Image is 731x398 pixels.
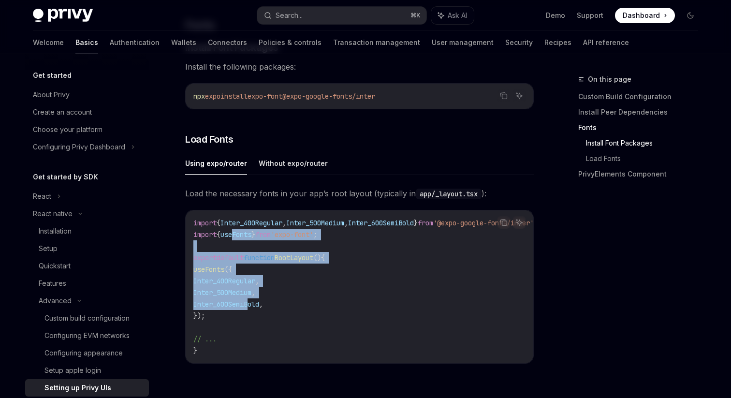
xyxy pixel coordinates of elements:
[25,222,149,240] a: Installation
[271,230,313,239] span: 'expo-font'
[418,219,433,227] span: from
[313,253,321,262] span: ()
[39,278,66,289] div: Features
[577,11,603,20] a: Support
[205,92,220,101] span: expo
[33,191,51,202] div: React
[25,275,149,292] a: Features
[497,89,510,102] button: Copy the contents from the code block
[578,166,706,182] a: PrivyElements Component
[220,230,251,239] span: useFonts
[193,335,217,343] span: // ...
[586,135,706,151] a: Install Font Packages
[193,288,251,297] span: Inter_500Medium
[578,120,706,135] a: Fonts
[39,260,71,272] div: Quickstart
[185,133,233,146] span: Load Fonts
[193,253,217,262] span: export
[275,253,313,262] span: RootLayout
[432,31,494,54] a: User management
[224,265,232,274] span: ({
[546,11,565,20] a: Demo
[33,141,125,153] div: Configuring Privy Dashboard
[255,277,259,285] span: ,
[414,219,418,227] span: }
[33,106,92,118] div: Create an account
[220,219,282,227] span: Inter_400Regular
[185,187,534,200] span: Load the necessary fonts in your app’s root layout (typically in ):
[25,86,149,103] a: About Privy
[615,8,675,23] a: Dashboard
[505,31,533,54] a: Security
[193,277,255,285] span: Inter_400Regular
[321,253,325,262] span: {
[217,219,220,227] span: {
[193,265,224,274] span: useFonts
[544,31,571,54] a: Recipes
[39,295,72,307] div: Advanced
[25,362,149,379] a: Setup apple login
[416,189,482,199] code: app/_layout.tsx
[33,9,93,22] img: dark logo
[39,225,72,237] div: Installation
[683,8,698,23] button: Toggle dark mode
[193,346,197,355] span: }
[344,219,348,227] span: ,
[33,70,72,81] h5: Get started
[44,382,111,394] div: Setting up Privy UIs
[578,104,706,120] a: Install Peer Dependencies
[185,60,534,74] span: Install the following packages:
[282,92,375,101] span: @expo-google-fonts/inter
[259,152,328,175] button: Without expo/router
[259,31,322,54] a: Policies & controls
[513,216,526,229] button: Ask AI
[217,253,244,262] span: default
[193,230,217,239] span: import
[44,365,101,376] div: Setup apple login
[257,7,426,24] button: Search...⌘K
[25,379,149,397] a: Setting up Privy UIs
[44,312,130,324] div: Custom build configuration
[578,89,706,104] a: Custom Build Configuration
[185,152,247,175] button: Using expo/router
[588,74,631,85] span: On this page
[448,11,467,20] span: Ask AI
[39,243,58,254] div: Setup
[33,171,98,183] h5: Get started by SDK
[255,230,271,239] span: from
[25,257,149,275] a: Quickstart
[313,230,317,239] span: ;
[110,31,160,54] a: Authentication
[333,31,420,54] a: Transaction management
[431,7,474,24] button: Ask AI
[251,230,255,239] span: }
[44,330,130,341] div: Configuring EVM networks
[248,92,282,101] span: expo-font
[259,300,263,309] span: ,
[193,311,205,320] span: });
[410,12,421,19] span: ⌘ K
[25,240,149,257] a: Setup
[286,219,344,227] span: Inter_500Medium
[25,344,149,362] a: Configuring appearance
[33,31,64,54] a: Welcome
[193,219,217,227] span: import
[276,10,303,21] div: Search...
[208,31,247,54] a: Connectors
[251,288,255,297] span: ,
[433,219,534,227] span: '@expo-google-fonts/inter'
[33,124,102,135] div: Choose your platform
[25,103,149,121] a: Create an account
[25,121,149,138] a: Choose your platform
[623,11,660,20] span: Dashboard
[348,219,414,227] span: Inter_600SemiBold
[33,208,73,220] div: React native
[44,347,123,359] div: Configuring appearance
[586,151,706,166] a: Load Fonts
[244,253,275,262] span: function
[513,89,526,102] button: Ask AI
[193,92,205,101] span: npx
[25,327,149,344] a: Configuring EVM networks
[497,216,510,229] button: Copy the contents from the code block
[75,31,98,54] a: Basics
